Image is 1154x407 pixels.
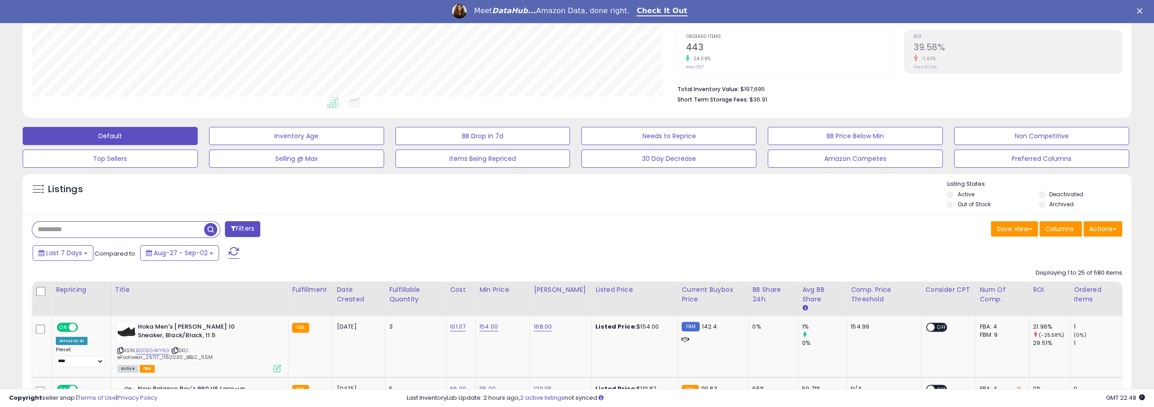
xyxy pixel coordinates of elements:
small: Avg BB Share. [802,304,808,312]
label: Archived [1049,200,1074,208]
label: Active [957,190,974,198]
span: 2025-09-10 22:48 GMT [1106,393,1145,402]
div: BB Share 24h. [752,285,794,304]
button: Default [23,127,198,145]
div: 3 [389,323,439,331]
button: BB Drop in 7d [395,127,570,145]
b: Total Inventory Value: [677,85,739,93]
button: Filters [225,221,260,237]
div: 0% [802,339,847,347]
span: Columns [1045,224,1074,233]
img: Profile image for Georgie [452,4,467,19]
div: Min Price [479,285,526,295]
a: B0D5G4KY6G [136,347,170,354]
button: Preferred Columns [954,150,1129,168]
div: 0% [752,323,791,331]
p: Listing States: [947,180,1131,189]
small: -1.40% [918,55,936,62]
button: Top Sellers [23,150,198,168]
button: Inventory Age [209,127,384,145]
small: Prev: 357 [686,64,703,70]
span: All listings currently available for purchase on Amazon [117,365,138,373]
div: 1 [1074,323,1122,331]
div: Title [115,285,284,295]
div: Fulfillable Quantity [389,285,442,304]
button: Items Being Repriced [395,150,570,168]
button: Aug-27 - Sep-02 [140,245,219,261]
small: FBM [682,322,699,331]
div: Displaying 1 to 25 of 580 items [1036,269,1122,277]
div: [DATE] [336,323,373,331]
div: seller snap | | [9,394,157,402]
div: FBM: 9 [979,331,1022,339]
a: Terms of Use [78,393,116,402]
button: Amazon Competes [768,150,943,168]
div: 154.99 [851,323,914,331]
h2: 443 [686,42,894,54]
button: Actions [1083,221,1122,237]
div: Amazon AI [56,337,88,345]
div: Close [1137,8,1146,14]
span: ROI [914,34,1122,39]
span: Compared to: [95,249,136,258]
a: 154.00 [479,322,498,331]
b: Short Term Storage Fees: [677,96,748,103]
small: 24.09% [690,55,711,62]
button: Needs to Reprice [581,127,756,145]
div: Num of Comp. [979,285,1025,304]
a: Check It Out [637,6,687,16]
button: Selling @ Max [209,150,384,168]
span: Aug-27 - Sep-02 [154,248,208,257]
a: 101.07 [450,322,466,331]
button: 30 Day Decrease [581,150,756,168]
div: 1 [1074,339,1122,347]
small: FBA [292,323,309,333]
div: [PERSON_NAME] [534,285,588,295]
label: Out of Stock [957,200,990,208]
button: BB Price Below Min [768,127,943,145]
div: ASIN: [117,323,281,371]
div: FBA: 4 [979,323,1022,331]
a: 2 active listings [520,393,565,402]
strong: Copyright [9,393,42,402]
h5: Listings [48,183,83,196]
div: 21.96% [1033,323,1070,331]
small: (-25.58%) [1039,331,1064,339]
div: Listed Price [595,285,674,295]
li: $197,695 [677,83,1115,94]
span: Ordered Items [686,34,894,39]
span: 142.4 [702,322,717,331]
div: $154.00 [595,323,671,331]
h2: 39.58% [914,42,1122,54]
button: Non Competitive [954,127,1129,145]
span: | SKU: eFootwear_25717_1162030_BBLC_11.5M [117,347,213,360]
div: Fulfillment [292,285,329,295]
img: 31FAz4XL4+L._SL40_.jpg [117,323,136,341]
div: Comp. Price Threshold [851,285,917,304]
label: Deactivated [1049,190,1083,198]
i: DataHub... [492,6,536,15]
span: FBA [140,365,155,373]
button: Last 7 Days [33,245,93,261]
a: 168.00 [534,322,552,331]
b: Hoka Men's [PERSON_NAME] 10 Sneaker, Black/Black, 11.5 [138,323,248,342]
span: ON [58,324,69,331]
div: Repricing [56,285,107,295]
button: Columns [1039,221,1082,237]
button: Save View [991,221,1038,237]
b: Listed Price: [595,322,637,331]
div: Meet Amazon Data, done right. [474,6,629,15]
div: Ordered Items [1074,285,1118,304]
span: OFF [77,324,91,331]
div: Consider CPT [925,285,972,295]
div: Cost [450,285,472,295]
div: 29.51% [1033,339,1070,347]
small: Prev: 40.14% [914,64,937,70]
div: ROI [1033,285,1066,295]
div: Preset: [56,347,104,367]
span: Last 7 Days [46,248,82,257]
div: Date Created [336,285,381,304]
a: Privacy Policy [117,393,157,402]
div: Last InventoryLab Update: 2 hours ago, not synced. [407,394,1145,402]
div: Current Buybox Price [682,285,745,304]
